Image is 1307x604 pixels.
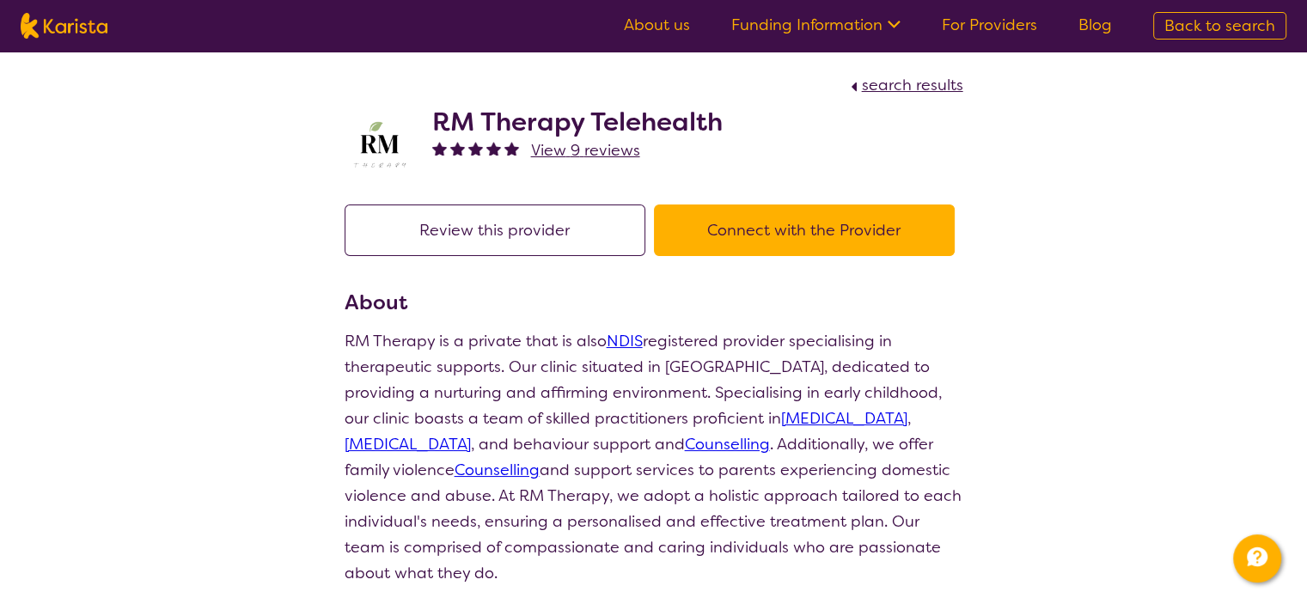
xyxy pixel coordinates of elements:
[1233,534,1281,583] button: Channel Menu
[432,141,447,156] img: fullstar
[731,15,901,35] a: Funding Information
[468,141,483,156] img: fullstar
[345,204,645,256] button: Review this provider
[685,434,770,455] a: Counselling
[607,331,643,351] a: NDIS
[345,434,471,455] a: [MEDICAL_DATA]
[846,75,963,95] a: search results
[432,107,723,137] h2: RM Therapy Telehealth
[455,460,540,480] a: Counselling
[1153,12,1286,40] a: Back to search
[504,141,519,156] img: fullstar
[486,141,501,156] img: fullstar
[531,140,640,161] span: View 9 reviews
[1164,15,1275,36] span: Back to search
[942,15,1037,35] a: For Providers
[862,75,963,95] span: search results
[781,408,907,429] a: [MEDICAL_DATA]
[654,204,955,256] button: Connect with the Provider
[1078,15,1112,35] a: Blog
[450,141,465,156] img: fullstar
[345,220,654,241] a: Review this provider
[21,13,107,39] img: Karista logo
[624,15,690,35] a: About us
[345,287,963,318] h3: About
[345,114,413,176] img: b3hjthhf71fnbidirs13.png
[654,220,963,241] a: Connect with the Provider
[345,328,963,586] p: RM Therapy is a private that is also registered provider specialising in therapeutic supports. Ou...
[531,137,640,163] a: View 9 reviews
